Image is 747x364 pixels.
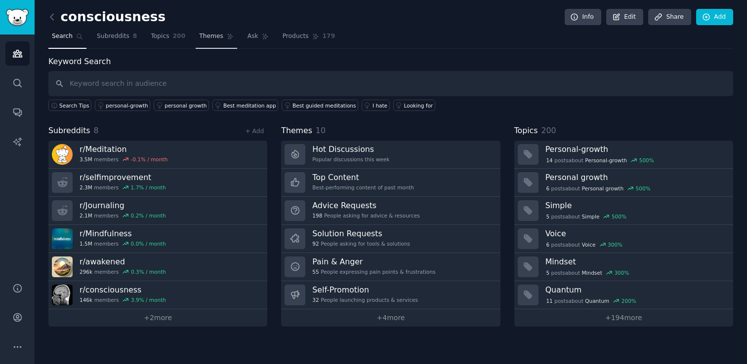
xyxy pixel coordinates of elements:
span: Themes [281,125,312,137]
span: 11 [546,297,552,304]
span: 200 [173,32,186,41]
img: awakened [52,256,73,277]
h3: Advice Requests [312,200,419,211]
div: post s about [545,240,623,249]
div: 200 % [622,297,636,304]
div: 500 % [612,213,626,220]
div: 500 % [636,185,651,192]
a: r/Journaling2.1Mmembers0.2% / month [48,197,267,225]
span: 32 [312,296,319,303]
a: I hate [362,100,390,111]
div: -0.1 % / month [131,156,168,163]
div: personal-growth [106,102,148,109]
span: 198 [312,212,322,219]
div: Popular discussions this week [312,156,389,163]
div: post s about [545,212,627,221]
a: + Add [245,128,264,135]
h3: r/ Meditation [80,144,167,154]
a: Topics200 [147,29,189,49]
div: Best-performing content of past month [312,184,414,191]
h3: Quantum [545,285,726,295]
a: Advice Requests198People asking for advice & resources [281,197,500,225]
span: 6 [546,185,549,192]
div: People expressing pain points & frustrations [312,268,435,275]
div: Looking for [404,102,433,109]
a: Simple5postsaboutSimple500% [514,197,733,225]
div: I hate [373,102,387,109]
div: 0.0 % / month [131,240,166,247]
h3: Personal growth [545,172,726,182]
div: 3.9 % / month [131,296,166,303]
h3: Personal-growth [545,144,726,154]
a: Ask [244,29,272,49]
a: Search [48,29,86,49]
span: 6 [546,241,549,248]
h3: r/ Journaling [80,200,166,211]
h3: Voice [545,228,726,239]
a: Quantum11postsaboutQuantum200% [514,281,733,309]
a: personal-growth [95,100,150,111]
span: Search Tips [59,102,89,109]
a: +194more [514,309,733,327]
a: r/Mindfulness1.5Mmembers0.0% / month [48,225,267,253]
span: 179 [323,32,335,41]
div: members [80,184,166,191]
div: post s about [545,296,637,305]
div: 1.7 % / month [131,184,166,191]
span: 1.5M [80,240,92,247]
span: 146k [80,296,92,303]
h3: Pain & Anger [312,256,435,267]
div: members [80,212,166,219]
img: Meditation [52,144,73,165]
div: post s about [545,156,655,165]
div: 500 % [639,157,654,164]
a: Products179 [279,29,338,49]
div: People asking for advice & resources [312,212,419,219]
a: Subreddits8 [93,29,140,49]
span: Voice [582,241,596,248]
div: members [80,268,166,275]
a: Hot DiscussionsPopular discussions this week [281,141,500,169]
span: Search [52,32,73,41]
h2: consciousness [48,9,166,25]
a: Looking for [393,100,435,111]
a: r/awakened296kmembers0.3% / month [48,253,267,281]
span: Subreddits [97,32,129,41]
a: Mindset5postsaboutMindset300% [514,253,733,281]
a: Voice6postsaboutVoice300% [514,225,733,253]
a: Themes [196,29,237,49]
a: Personal growth6postsaboutPersonal growth500% [514,169,733,197]
span: Personal-growth [585,157,627,164]
span: 10 [316,126,326,135]
span: Products [283,32,309,41]
label: Keyword Search [48,57,111,66]
div: personal growth [165,102,207,109]
a: Best meditation app [212,100,278,111]
div: post s about [545,184,652,193]
span: Mindset [582,269,602,276]
a: Self-Promotion32People launching products & services [281,281,500,309]
img: GummySearch logo [6,9,29,26]
a: +2more [48,309,267,327]
img: consciousness [52,285,73,305]
span: Topics [514,125,538,137]
div: 0.2 % / month [131,212,166,219]
div: People asking for tools & solutions [312,240,410,247]
a: Share [648,9,691,26]
a: r/consciousness146kmembers3.9% / month [48,281,267,309]
h3: r/ selfimprovement [80,172,166,182]
span: 200 [541,126,556,135]
a: Pain & Anger55People expressing pain points & frustrations [281,253,500,281]
div: Best meditation app [223,102,276,109]
span: Subreddits [48,125,90,137]
span: 55 [312,268,319,275]
a: Info [565,9,601,26]
h3: Top Content [312,172,414,182]
span: 2.3M [80,184,92,191]
a: Personal-growth14postsaboutPersonal-growth500% [514,141,733,169]
span: Personal growth [582,185,624,192]
a: Solution Requests92People asking for tools & solutions [281,225,500,253]
span: 2.1M [80,212,92,219]
div: members [80,296,166,303]
span: 5 [546,269,549,276]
